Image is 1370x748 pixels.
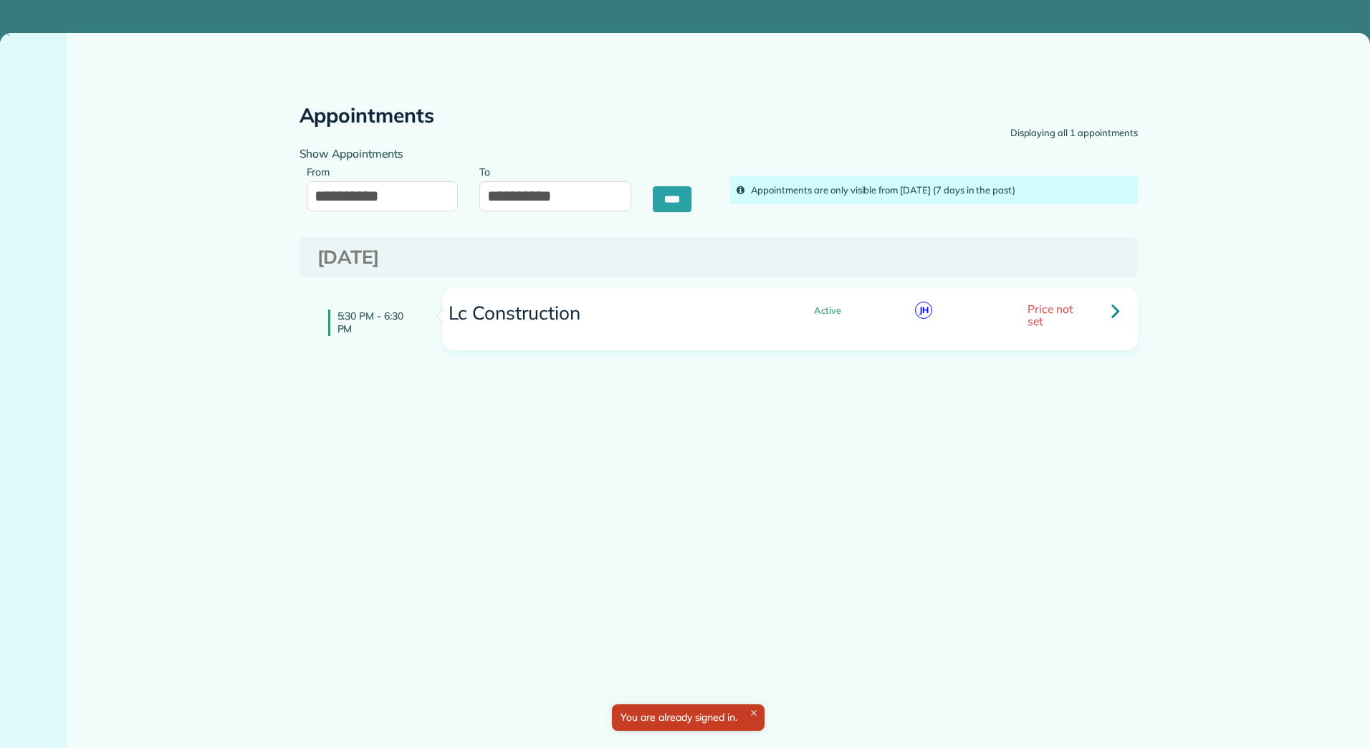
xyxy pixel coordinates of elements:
[328,310,421,335] h4: 5:30 PM - 6:30 PM
[1027,302,1073,328] span: Price not set
[307,158,337,184] label: From
[479,158,497,184] label: To
[300,105,435,127] h2: Appointments
[751,183,1131,198] div: Appointments are only visible from [DATE] (7 days in the past)
[803,306,841,315] span: Active
[1010,126,1138,140] div: Displaying all 1 appointments
[915,302,932,319] span: JH
[447,303,764,324] h3: Lc Construction
[612,704,765,731] div: You are already signed in.
[317,247,1120,268] h3: [DATE]
[300,148,708,160] h4: Show Appointments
